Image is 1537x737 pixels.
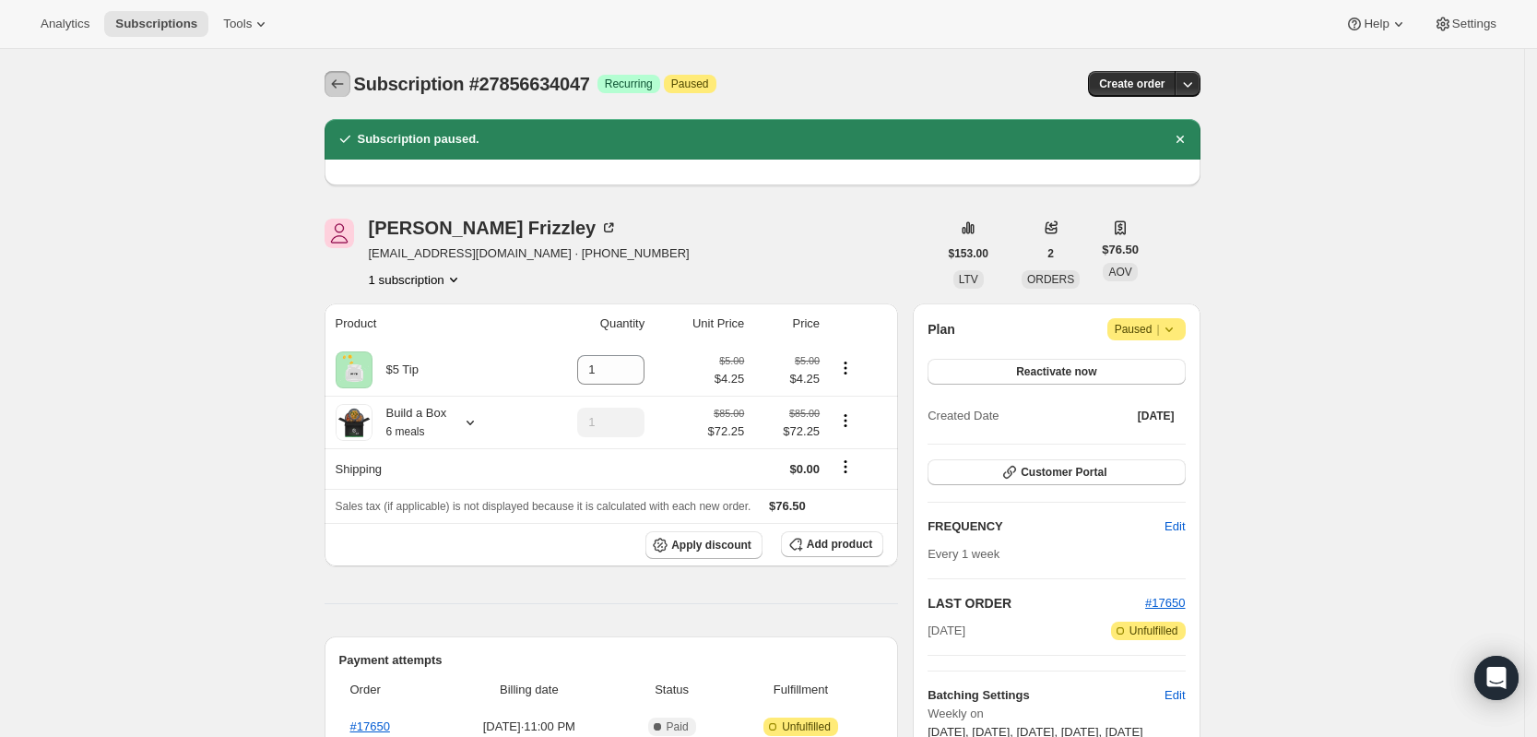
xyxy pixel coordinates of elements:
[807,537,872,552] span: Add product
[831,457,860,477] button: Shipping actions
[1145,596,1185,610] a: #17650
[1115,320,1178,339] span: Paused
[30,11,100,37] button: Analytics
[350,719,390,733] a: #17650
[339,670,439,710] th: Order
[928,686,1165,705] h6: Batching Settings
[325,448,526,489] th: Shipping
[928,594,1145,612] h2: LAST ORDER
[339,651,884,670] h2: Payment attempts
[325,219,354,248] span: Jill Frizzley
[769,499,806,513] span: $76.50
[1129,624,1178,638] span: Unfulfilled
[928,622,965,640] span: [DATE]
[782,719,831,734] span: Unfulfilled
[1127,403,1186,429] button: [DATE]
[1036,241,1065,267] button: 2
[790,462,821,476] span: $0.00
[959,273,978,286] span: LTV
[650,303,750,344] th: Unit Price
[369,270,463,289] button: Product actions
[358,130,479,149] h2: Subscription paused.
[386,425,425,438] small: 6 meals
[1108,266,1131,279] span: AOV
[949,246,988,261] span: $153.00
[526,303,650,344] th: Quantity
[928,517,1165,536] h2: FREQUENCY
[755,370,820,388] span: $4.25
[1334,11,1418,37] button: Help
[729,681,872,699] span: Fulfillment
[755,422,820,441] span: $72.25
[781,531,883,557] button: Add product
[928,459,1185,485] button: Customer Portal
[212,11,281,37] button: Tools
[1423,11,1507,37] button: Settings
[1099,77,1165,91] span: Create order
[831,410,860,431] button: Product actions
[372,361,419,379] div: $5 Tip
[336,500,751,513] span: Sales tax (if applicable) is not displayed because it is calculated with each new order.
[667,719,689,734] span: Paid
[372,404,447,441] div: Build a Box
[715,370,745,388] span: $4.25
[325,303,526,344] th: Product
[336,404,372,441] img: product img
[1452,17,1496,31] span: Settings
[354,74,590,94] span: Subscription #27856634047
[1165,686,1185,705] span: Edit
[41,17,89,31] span: Analytics
[443,718,614,736] span: [DATE] · 11:00 PM
[938,241,999,267] button: $153.00
[1021,465,1106,480] span: Customer Portal
[928,320,955,339] h2: Plan
[1167,126,1193,152] button: Dismiss notification
[645,531,763,559] button: Apply discount
[369,219,619,237] div: [PERSON_NAME] Frizzley
[223,17,252,31] span: Tools
[708,422,745,441] span: $72.25
[1145,594,1185,612] button: #17650
[795,355,820,366] small: $5.00
[1102,241,1139,259] span: $76.50
[1027,273,1074,286] span: ORDERS
[928,547,999,561] span: Every 1 week
[831,358,860,378] button: Product actions
[928,359,1185,385] button: Reactivate now
[1088,71,1176,97] button: Create order
[671,77,709,91] span: Paused
[325,71,350,97] button: Subscriptions
[369,244,690,263] span: [EMAIL_ADDRESS][DOMAIN_NAME] · [PHONE_NUMBER]
[671,538,751,553] span: Apply discount
[789,408,820,419] small: $85.00
[928,705,1185,723] span: Weekly on
[115,17,197,31] span: Subscriptions
[1165,517,1185,536] span: Edit
[928,407,999,425] span: Created Date
[750,303,825,344] th: Price
[1364,17,1389,31] span: Help
[1474,656,1519,700] div: Open Intercom Messenger
[714,408,744,419] small: $85.00
[1156,322,1159,337] span: |
[1153,512,1196,541] button: Edit
[605,77,653,91] span: Recurring
[625,681,717,699] span: Status
[336,351,372,388] img: product img
[1047,246,1054,261] span: 2
[1016,364,1096,379] span: Reactivate now
[1153,681,1196,710] button: Edit
[104,11,208,37] button: Subscriptions
[719,355,744,366] small: $5.00
[443,681,614,699] span: Billing date
[1138,409,1175,423] span: [DATE]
